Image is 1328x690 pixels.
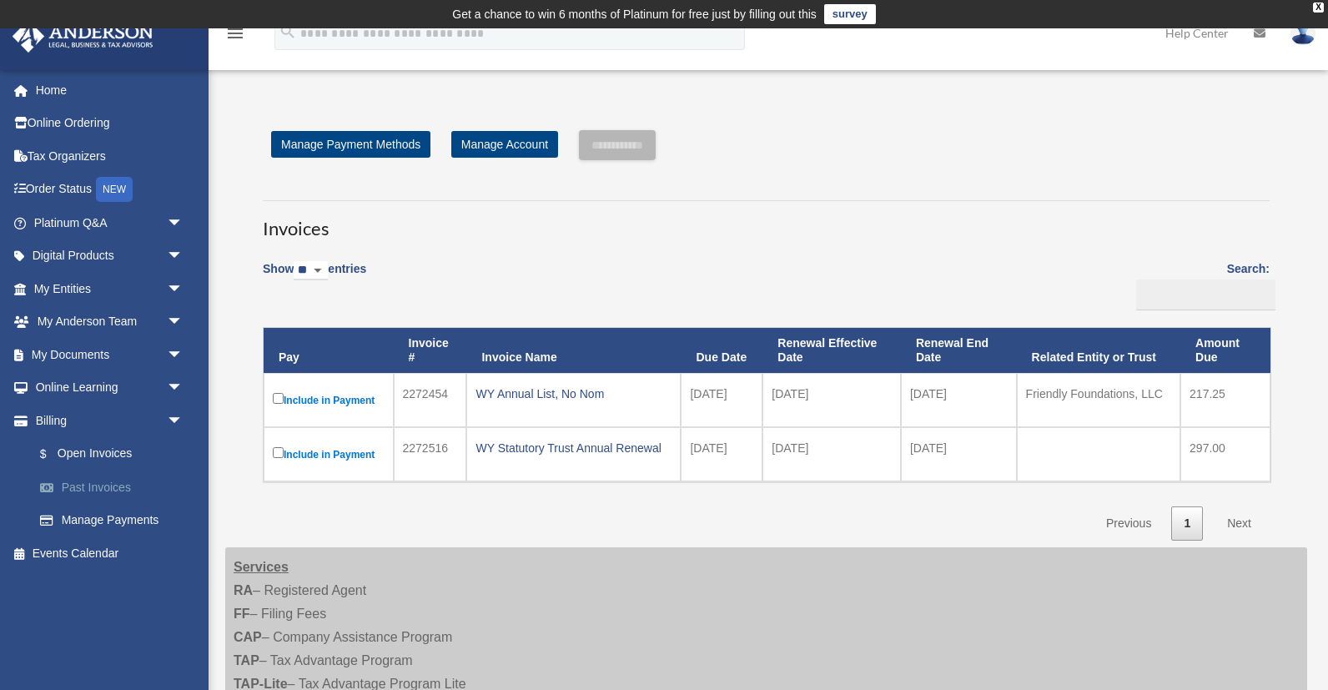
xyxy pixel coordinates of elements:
[167,239,200,274] span: arrow_drop_down
[279,23,297,41] i: search
[167,404,200,438] span: arrow_drop_down
[96,177,133,202] div: NEW
[271,131,430,158] a: Manage Payment Methods
[167,338,200,372] span: arrow_drop_down
[263,200,1270,242] h3: Invoices
[1313,3,1324,13] div: close
[49,444,58,465] span: $
[824,4,876,24] a: survey
[167,272,200,306] span: arrow_drop_down
[12,73,209,107] a: Home
[762,427,901,481] td: [DATE]
[167,206,200,240] span: arrow_drop_down
[466,328,681,373] th: Invoice Name: activate to sort column ascending
[394,373,467,427] td: 2272454
[12,173,209,207] a: Order StatusNEW
[901,427,1017,481] td: [DATE]
[234,630,262,644] strong: CAP
[475,436,672,460] div: WY Statutory Trust Annual Renewal
[12,139,209,173] a: Tax Organizers
[264,328,394,373] th: Pay: activate to sort column descending
[1017,328,1180,373] th: Related Entity or Trust: activate to sort column ascending
[451,131,558,158] a: Manage Account
[1180,427,1270,481] td: 297.00
[273,393,284,404] input: Include in Payment
[1171,506,1203,541] a: 1
[681,328,762,373] th: Due Date: activate to sort column ascending
[167,305,200,340] span: arrow_drop_down
[263,259,366,297] label: Show entries
[12,272,209,305] a: My Entitiesarrow_drop_down
[475,382,672,405] div: WY Annual List, No Nom
[901,373,1017,427] td: [DATE]
[12,305,209,339] a: My Anderson Teamarrow_drop_down
[12,107,209,140] a: Online Ordering
[762,373,901,427] td: [DATE]
[1180,328,1270,373] th: Amount Due: activate to sort column ascending
[1290,21,1315,45] img: User Pic
[394,427,467,481] td: 2272516
[12,536,209,570] a: Events Calendar
[234,560,289,574] strong: Services
[23,437,200,471] a: $Open Invoices
[901,328,1017,373] th: Renewal End Date: activate to sort column ascending
[8,20,158,53] img: Anderson Advisors Platinum Portal
[234,653,259,667] strong: TAP
[23,471,209,504] a: Past Invoices
[273,447,284,458] input: Include in Payment
[12,239,209,273] a: Digital Productsarrow_drop_down
[234,583,253,597] strong: RA
[12,371,209,405] a: Online Learningarrow_drop_down
[167,371,200,405] span: arrow_drop_down
[1130,259,1270,310] label: Search:
[12,206,209,239] a: Platinum Q&Aarrow_drop_down
[1094,506,1164,541] a: Previous
[762,328,901,373] th: Renewal Effective Date: activate to sort column ascending
[681,427,762,481] td: [DATE]
[12,404,209,437] a: Billingarrow_drop_down
[294,261,328,280] select: Showentries
[225,29,245,43] a: menu
[1136,280,1275,311] input: Search:
[1017,373,1180,427] td: Friendly Foundations, LLC
[394,328,467,373] th: Invoice #: activate to sort column ascending
[273,390,385,410] label: Include in Payment
[234,607,250,621] strong: FF
[12,338,209,371] a: My Documentsarrow_drop_down
[23,504,209,537] a: Manage Payments
[1215,506,1264,541] a: Next
[225,23,245,43] i: menu
[1180,373,1270,427] td: 217.25
[273,444,385,465] label: Include in Payment
[681,373,762,427] td: [DATE]
[452,4,817,24] div: Get a chance to win 6 months of Platinum for free just by filling out this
